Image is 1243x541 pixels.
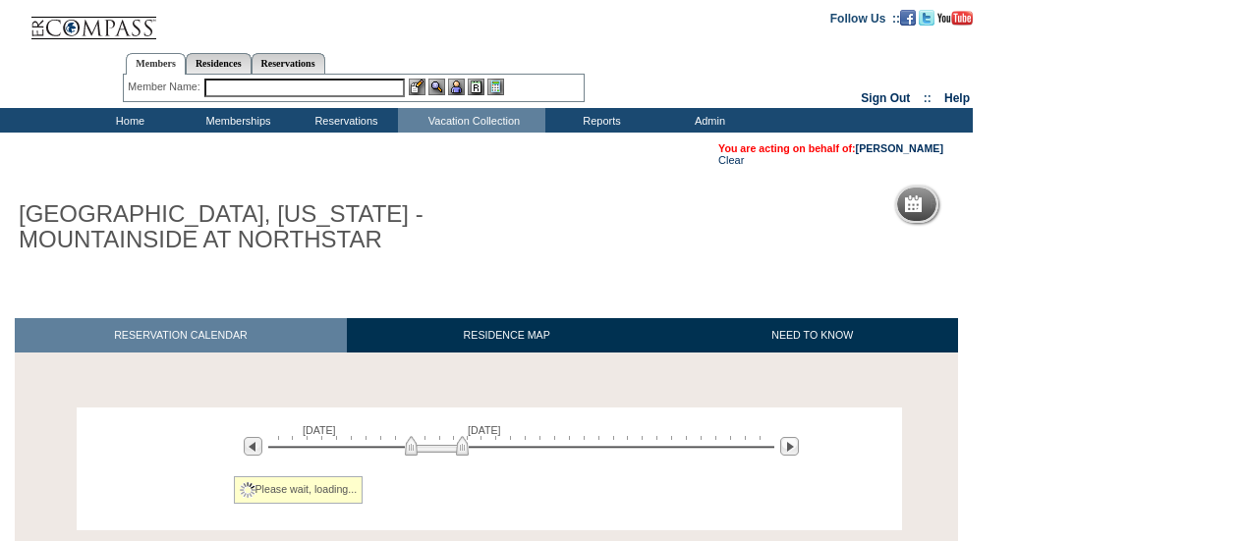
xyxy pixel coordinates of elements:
div: Member Name: [128,79,203,95]
a: Become our fan on Facebook [900,11,916,23]
a: [PERSON_NAME] [856,142,943,154]
td: Vacation Collection [398,108,545,133]
a: RESIDENCE MAP [347,318,667,352]
img: Impersonate [448,79,465,95]
a: Reservations [252,53,325,74]
img: Subscribe to our YouTube Channel [937,11,973,26]
td: Follow Us :: [830,10,900,26]
span: You are acting on behalf of: [718,142,943,154]
a: Sign Out [861,91,910,105]
a: Subscribe to our YouTube Channel [937,11,973,23]
span: [DATE] [468,424,501,436]
img: Previous [244,437,262,456]
img: Become our fan on Facebook [900,10,916,26]
td: Reports [545,108,653,133]
h5: Reservation Calendar [930,198,1080,211]
a: Help [944,91,970,105]
div: Please wait, loading... [234,476,364,504]
span: [DATE] [303,424,336,436]
td: Home [74,108,182,133]
span: :: [924,91,932,105]
td: Admin [653,108,762,133]
img: spinner2.gif [240,482,255,498]
a: Residences [186,53,252,74]
td: Memberships [182,108,290,133]
a: Members [126,53,186,75]
img: Follow us on Twitter [919,10,934,26]
h1: [GEOGRAPHIC_DATA], [US_STATE] - MOUNTAINSIDE AT NORTHSTAR [15,197,455,257]
img: Reservations [468,79,484,95]
td: Reservations [290,108,398,133]
img: Next [780,437,799,456]
a: NEED TO KNOW [666,318,958,352]
a: RESERVATION CALENDAR [15,318,347,352]
img: b_edit.gif [409,79,425,95]
a: Follow us on Twitter [919,11,934,23]
img: b_calculator.gif [487,79,504,95]
a: Clear [718,154,744,166]
img: View [428,79,445,95]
